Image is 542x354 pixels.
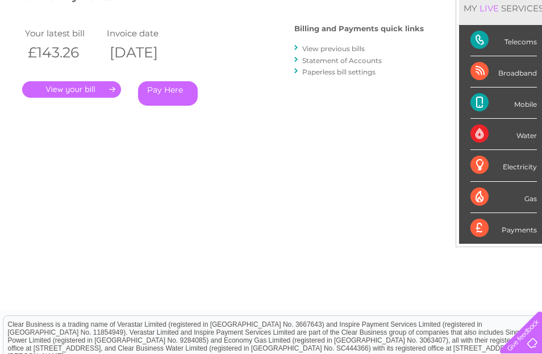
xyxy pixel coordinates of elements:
[294,24,424,33] h4: Billing and Payments quick links
[470,56,537,88] div: Broadband
[104,41,186,64] th: [DATE]
[470,182,537,213] div: Gas
[443,48,460,57] a: Blog
[466,48,494,57] a: Contact
[104,26,186,41] td: Invoice date
[370,48,395,57] a: Energy
[505,48,531,57] a: Log out
[470,213,537,244] div: Payments
[477,3,501,14] div: LIVE
[22,41,104,64] th: £143.26
[302,68,376,76] a: Paperless bill settings
[19,30,77,64] img: logo.png
[22,81,121,98] a: .
[470,119,537,150] div: Water
[470,88,537,119] div: Mobile
[470,25,537,56] div: Telecoms
[302,56,382,65] a: Statement of Accounts
[470,150,537,181] div: Electricity
[22,26,104,41] td: Your latest bill
[138,81,198,106] a: Pay Here
[302,44,365,53] a: View previous bills
[402,48,436,57] a: Telecoms
[342,48,364,57] a: Water
[3,6,540,55] div: Clear Business is a trading name of Verastar Limited (registered in [GEOGRAPHIC_DATA] No. 3667643...
[328,6,406,20] a: 0333 014 3131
